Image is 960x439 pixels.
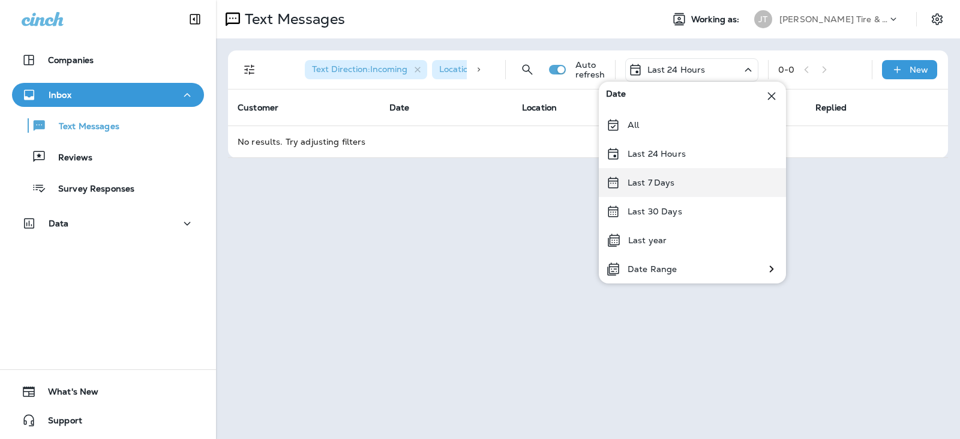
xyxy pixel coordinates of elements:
[238,102,278,113] span: Customer
[432,60,648,79] div: Location:[GEOGRAPHIC_DATA][STREET_ADDRESS]
[12,380,204,404] button: What's New
[49,219,69,228] p: Data
[36,416,82,430] span: Support
[778,65,794,74] div: 0 - 0
[12,48,204,72] button: Companies
[305,60,427,79] div: Text Direction:Incoming
[48,55,94,65] p: Companies
[12,408,204,432] button: Support
[228,126,948,157] td: No results. Try adjusting filters
[389,102,410,113] span: Date
[628,178,675,187] p: Last 7 Days
[178,7,212,31] button: Collapse Sidebar
[628,149,686,159] p: Last 24 Hours
[49,90,71,100] p: Inbox
[12,144,204,169] button: Reviews
[628,235,667,245] p: Last year
[240,10,345,28] p: Text Messages
[12,175,204,201] button: Survey Responses
[779,14,887,24] p: [PERSON_NAME] Tire & Auto
[754,10,772,28] div: JT
[46,184,134,195] p: Survey Responses
[36,387,98,401] span: What's New
[647,65,706,74] p: Last 24 Hours
[312,64,407,74] span: Text Direction : Incoming
[47,121,119,133] p: Text Messages
[46,153,92,164] p: Reviews
[522,102,557,113] span: Location
[926,8,948,30] button: Settings
[12,83,204,107] button: Inbox
[439,64,653,74] span: Location : [GEOGRAPHIC_DATA][STREET_ADDRESS]
[238,58,262,82] button: Filters
[606,89,626,103] span: Date
[691,14,742,25] span: Working as:
[575,60,605,79] p: Auto refresh
[910,65,928,74] p: New
[628,264,677,274] p: Date Range
[12,113,204,138] button: Text Messages
[515,58,539,82] button: Search Messages
[815,102,847,113] span: Replied
[628,120,639,130] p: All
[628,207,682,216] p: Last 30 Days
[12,211,204,235] button: Data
